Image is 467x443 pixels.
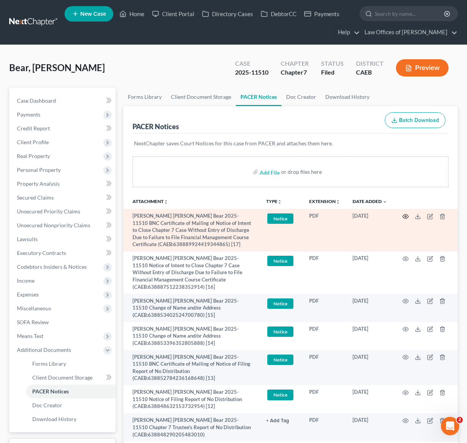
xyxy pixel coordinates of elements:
a: Notice [266,255,297,267]
td: [PERSON_NAME] [PERSON_NAME] Bear 2025-11510 Change of Name and/or Address (CAEB:63885340252470078... [123,294,260,322]
a: Executory Contracts [11,246,116,260]
span: Expenses [17,291,39,298]
span: Bear, [PERSON_NAME] [9,62,105,73]
a: Notice [266,388,297,401]
span: Personal Property [17,167,61,173]
span: Means Test [17,333,43,339]
p: NextChapter saves Court Notices for this case from PACER and attaches them here. [134,140,447,147]
td: [PERSON_NAME] [PERSON_NAME] Bear 2025-11510 BNC Certificate of Mailing of Notice of Filing Report... [123,350,260,385]
div: PACER Notices [132,122,179,131]
button: Preview [396,59,449,77]
span: Notice [267,355,293,365]
td: [DATE] [346,385,393,413]
button: Batch Download [385,112,445,128]
td: [DATE] [346,413,393,441]
td: [PERSON_NAME] [PERSON_NAME] Bear 2025-11510 Chapter 7 Trustee's Report of No Distribution (CAEB:6... [123,413,260,441]
td: PDF [303,385,346,413]
a: Directory Cases [198,7,257,21]
td: [PERSON_NAME] [PERSON_NAME] Bear 2025-11510 Notice of Filing Report of No Distribution (CAEB:6388... [123,385,260,413]
a: + Add Tag [266,416,297,424]
td: PDF [303,251,346,294]
td: PDF [303,322,346,350]
td: [DATE] [346,322,393,350]
td: PDF [303,413,346,441]
td: [DATE] [346,294,393,322]
span: Executory Contracts [17,250,66,256]
a: Notice [266,353,297,366]
span: Miscellaneous [17,305,51,311]
span: Payments [17,111,40,118]
span: Notice [267,213,293,224]
div: Case [235,59,268,68]
span: Real Property [17,153,50,159]
span: Batch Download [399,117,439,123]
span: Codebtors Insiders & Notices [17,263,87,270]
a: Forms Library [26,357,116,371]
a: SOFA Review [11,315,116,329]
div: Chapter [281,59,309,68]
td: [PERSON_NAME] [PERSON_NAME] Bear 2025-11510 Change of Name and/or Address (CAEB:63885339635280588... [123,322,260,350]
span: Lawsuits [17,236,38,242]
span: Unsecured Nonpriority Claims [17,222,90,228]
a: Notice [266,325,297,338]
span: Unsecured Priority Claims [17,208,80,215]
a: PACER Notices [26,385,116,398]
span: Additional Documents [17,346,71,353]
iframe: Intercom live chat [441,417,459,435]
a: Forms Library [123,88,166,106]
a: Client Portal [148,7,198,21]
a: Doc Creator [282,88,321,106]
i: expand_more [383,200,387,204]
a: Client Document Storage [26,371,116,385]
div: Chapter [281,68,309,77]
a: Unsecured Priority Claims [11,205,116,218]
a: Case Dashboard [11,94,116,108]
a: Help [334,25,360,39]
span: Credit Report [17,125,50,132]
a: Secured Claims [11,191,116,205]
span: SOFA Review [17,319,49,325]
span: Notice [267,326,293,337]
span: Notice [267,390,293,400]
a: Credit Report [11,122,116,135]
a: Notice [266,297,297,310]
div: Status [321,59,344,68]
a: Client Document Storage [166,88,236,106]
td: [PERSON_NAME] [PERSON_NAME] Bear 2025-11510 BNC Certificate of Mailing of Notice of Intent to Clo... [123,209,260,251]
span: New Case [80,11,106,17]
td: [DATE] [346,350,393,385]
a: Date Added expand_more [353,198,387,204]
a: Lawsuits [11,232,116,246]
div: 2025-11510 [235,68,268,77]
i: unfold_more [336,200,340,204]
span: Property Analysis [17,180,60,187]
button: + Add Tag [266,418,289,423]
span: Client Profile [17,139,49,145]
span: Notice [267,298,293,309]
div: CAEB [356,68,384,77]
span: 2 [457,417,463,423]
span: Download History [32,416,76,422]
span: PACER Notices [32,388,69,395]
a: DebtorCC [257,7,300,21]
i: unfold_more [164,200,168,204]
td: [PERSON_NAME] [PERSON_NAME] Bear 2025-11510 Notice of Intent to Close Chapter 7 Case Without Entr... [123,251,260,294]
div: or drop files here [281,168,322,176]
span: Income [17,277,35,284]
i: unfold_more [277,200,282,204]
a: Law Offices of [PERSON_NAME] [361,25,457,39]
a: Doc Creator [26,398,116,412]
span: Case Dashboard [17,97,56,104]
span: Doc Creator [32,402,62,408]
td: PDF [303,209,346,251]
input: Search by name... [375,7,445,21]
button: TYPEunfold_more [266,199,282,204]
td: [DATE] [346,209,393,251]
td: [DATE] [346,251,393,294]
a: PACER Notices [236,88,282,106]
span: Notice [267,256,293,266]
a: Download History [26,412,116,426]
a: Home [116,7,148,21]
td: PDF [303,350,346,385]
div: District [356,59,384,68]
